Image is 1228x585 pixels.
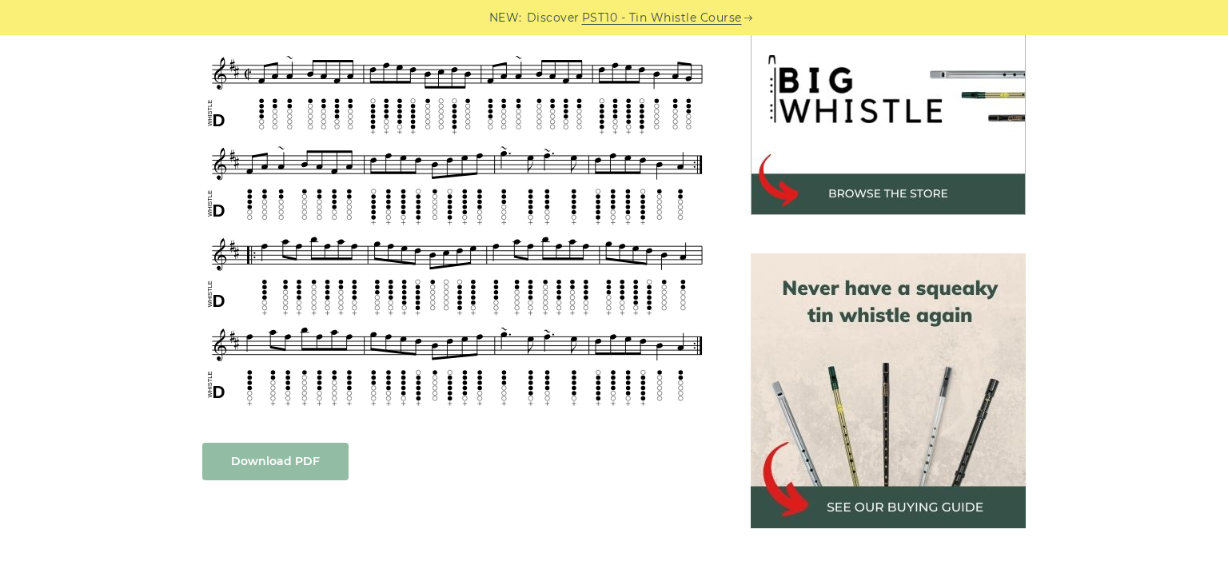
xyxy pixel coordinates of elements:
span: Discover [527,9,580,27]
a: PST10 - Tin Whistle Course [582,9,742,27]
span: NEW: [489,9,522,27]
img: tin whistle buying guide [751,253,1026,528]
a: Download PDF [202,443,349,480]
img: The Silver Spear Tin Whistle Tabs & Sheet Music [202,10,712,410]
